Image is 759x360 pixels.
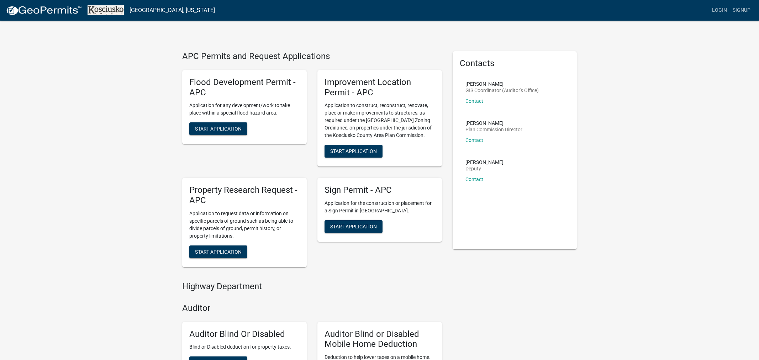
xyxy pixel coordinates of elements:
[465,81,539,86] p: [PERSON_NAME]
[330,224,377,229] span: Start Application
[189,185,300,206] h5: Property Research Request - APC
[465,137,483,143] a: Contact
[465,88,539,93] p: GIS Coordinator (Auditor's Office)
[325,220,383,233] button: Start Application
[465,160,504,165] p: [PERSON_NAME]
[195,249,242,254] span: Start Application
[325,185,435,195] h5: Sign Permit - APC
[460,58,570,69] h5: Contacts
[325,77,435,98] h5: Improvement Location Permit - APC
[465,166,504,171] p: Deputy
[189,102,300,117] p: Application for any development/work to take place within a special flood hazard area.
[182,51,442,62] h4: APC Permits and Request Applications
[330,148,377,154] span: Start Application
[730,4,753,17] a: Signup
[465,127,522,132] p: Plan Commission Director
[88,5,124,15] img: Kosciusko County, Indiana
[465,176,483,182] a: Contact
[189,122,247,135] button: Start Application
[465,121,522,126] p: [PERSON_NAME]
[465,98,483,104] a: Contact
[709,4,730,17] a: Login
[189,245,247,258] button: Start Application
[325,102,435,139] p: Application to construct, reconstruct, renovate, place or make improvements to structures, as req...
[182,281,442,292] h4: Highway Department
[325,329,435,350] h5: Auditor Blind or Disabled Mobile Home Deduction
[325,200,435,215] p: Application for the construction or placement for a Sign Permit in [GEOGRAPHIC_DATA].
[325,145,383,158] button: Start Application
[189,343,300,351] p: Blind or Disabled deduction for property taxes.
[130,4,215,16] a: [GEOGRAPHIC_DATA], [US_STATE]
[189,77,300,98] h5: Flood Development Permit - APC
[182,303,442,313] h4: Auditor
[189,210,300,240] p: Application to request data or information on specific parcels of ground such as being able to di...
[195,126,242,132] span: Start Application
[189,329,300,339] h5: Auditor Blind Or Disabled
